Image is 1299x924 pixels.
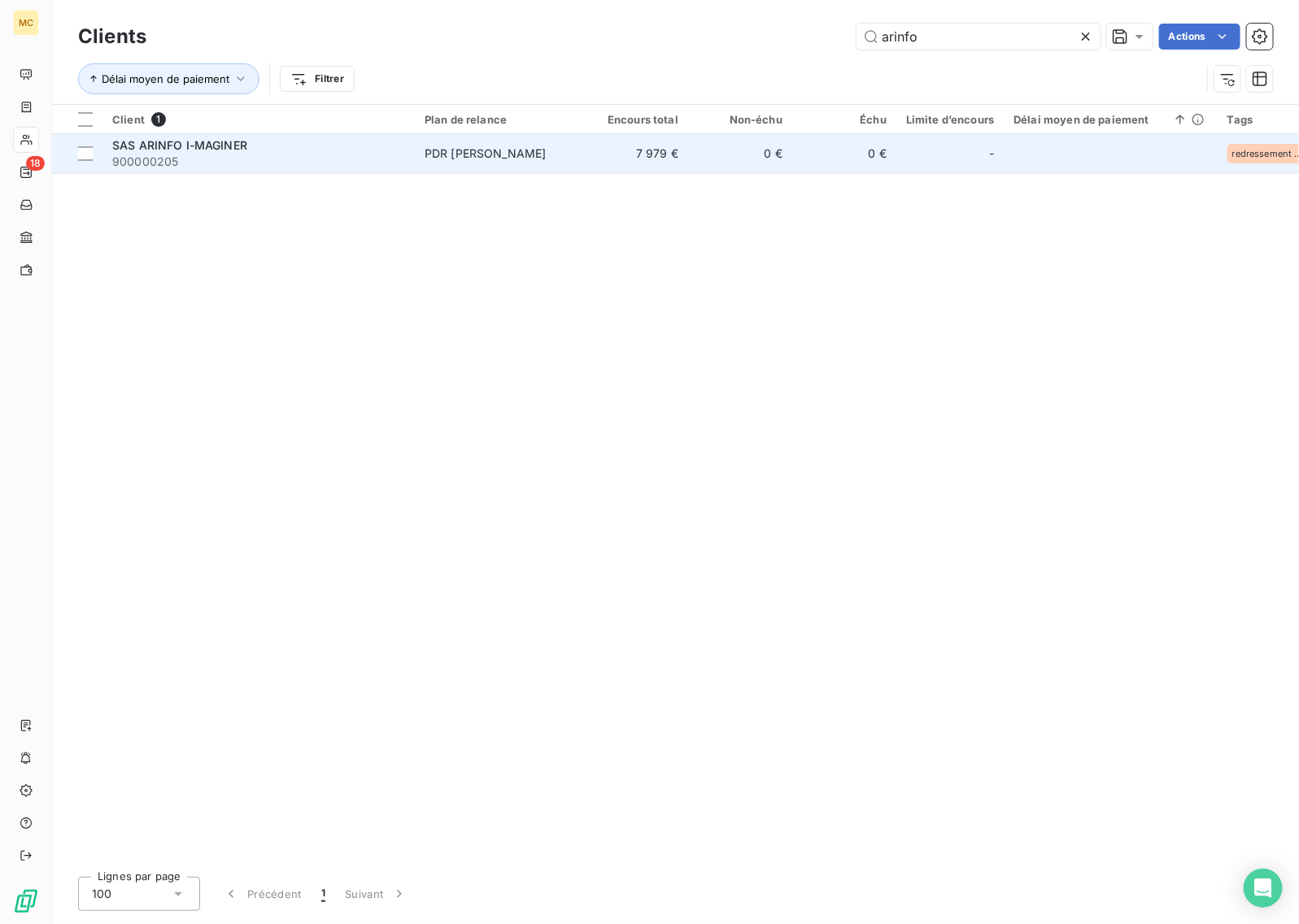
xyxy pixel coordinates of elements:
[688,134,792,173] td: 0 €
[1244,869,1283,908] div: Open Intercom Messenger
[213,877,312,911] button: Précédent
[1013,113,1207,126] div: Délai moyen de paiement
[102,72,229,85] span: Délai moyen de paiement
[425,113,574,126] div: Plan de relance
[151,112,166,127] span: 1
[425,145,547,162] div: PDR [PERSON_NAME]
[78,63,259,94] button: Délai moyen de paiement
[584,134,688,173] td: 7 979 €
[78,22,146,51] h3: Clients
[112,138,247,152] span: SAS ARINFO I-MAGINER
[112,113,145,126] span: Client
[792,134,896,173] td: 0 €
[280,66,355,92] button: Filtrer
[906,113,994,126] div: Limite d’encours
[802,113,887,126] div: Échu
[312,877,335,911] button: 1
[1159,24,1240,50] button: Actions
[13,888,39,914] img: Logo LeanPay
[13,10,39,36] div: MC
[92,886,111,902] span: 100
[26,156,45,171] span: 18
[335,877,417,911] button: Suivant
[594,113,678,126] div: Encours total
[321,886,325,902] span: 1
[989,145,994,162] span: -
[112,154,405,170] span: 900000205
[857,24,1101,50] input: Rechercher
[698,113,782,126] div: Non-échu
